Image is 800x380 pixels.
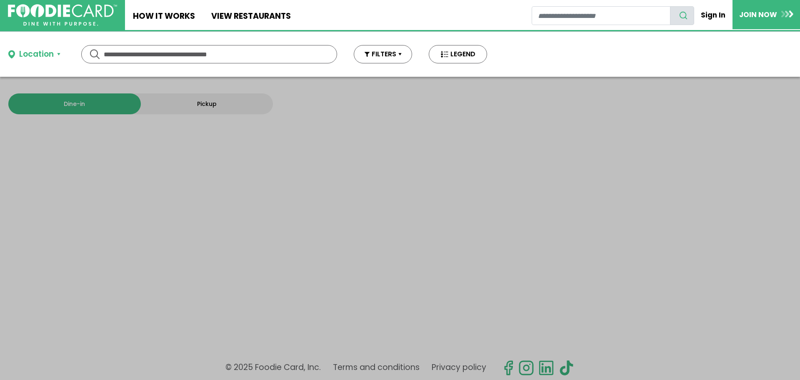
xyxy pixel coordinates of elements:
input: restaurant search [532,6,670,25]
button: Location [8,48,60,60]
button: search [670,6,694,25]
button: LEGEND [429,45,487,63]
img: FoodieCard; Eat, Drink, Save, Donate [8,4,117,26]
button: FILTERS [354,45,412,63]
div: Location [19,48,54,60]
a: Sign In [694,6,732,24]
